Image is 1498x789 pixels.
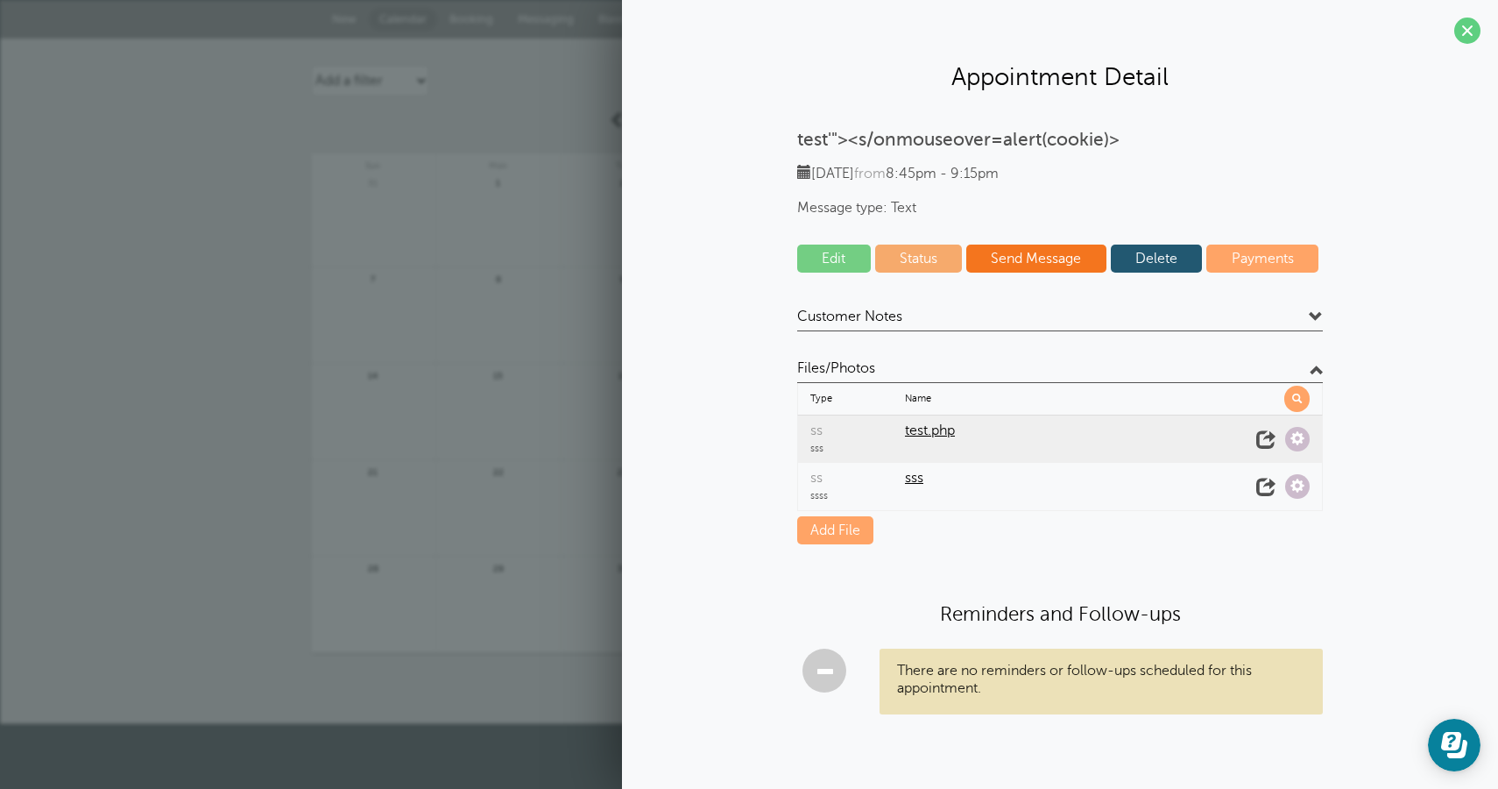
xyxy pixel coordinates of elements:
span: 15 [491,368,506,381]
span: Sun [311,153,435,171]
a: Status [875,245,963,273]
span: 7 [365,272,381,285]
span: Files/Photos [797,359,875,377]
p: test'"><s/onmouseover=alert(cookie)> [797,129,1323,151]
span: 9 [615,272,631,285]
span: 30 [615,561,631,574]
span: 21 [365,465,381,478]
span: Mon [436,153,561,171]
span: from [854,166,886,181]
a: Calendar [369,8,437,31]
span: Customer Notes [797,308,902,325]
span: Booking [449,12,493,25]
span: 2 [615,175,631,188]
span: 14 [365,368,381,381]
span: Messaging [518,12,574,25]
span: [DATE] 8:45pm - 9:15pm [797,166,999,181]
a: Edit [797,245,871,273]
a: Add File [797,516,873,544]
span: 23 [615,465,631,478]
a: Payments [1206,245,1318,273]
span: 29 [491,561,506,574]
span: Tue [562,153,686,171]
span: 8 [491,272,506,285]
h4: Reminders and Follow-ups [797,601,1323,627]
span: 31 [365,175,381,188]
span: 1 [491,175,506,188]
span: Blasts [598,12,629,25]
span: 28 [365,561,381,574]
span: 16 [615,368,631,381]
span: New [332,12,357,25]
span: sss [905,470,1245,487]
span: Message type: Text [797,200,1323,217]
span: ssss [810,490,828,503]
p: There are no reminders or follow-ups scheduled for this appointment. [897,663,1305,696]
a: ss test.php sss [798,416,1245,463]
span: Name [905,393,1245,404]
a: ss sss ssss [798,463,1245,510]
span: ss [810,470,898,487]
h2: Appointment Detail [639,61,1480,92]
span: test.php [905,423,1245,439]
span: sss [810,443,823,456]
span: Type [810,393,898,404]
a: Send Message [966,245,1106,273]
span: ss [810,423,898,439]
span: 22 [491,465,506,478]
a: Delete [1111,245,1203,273]
iframe: Resource center [1428,719,1480,771]
span: Calendar [379,12,427,25]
